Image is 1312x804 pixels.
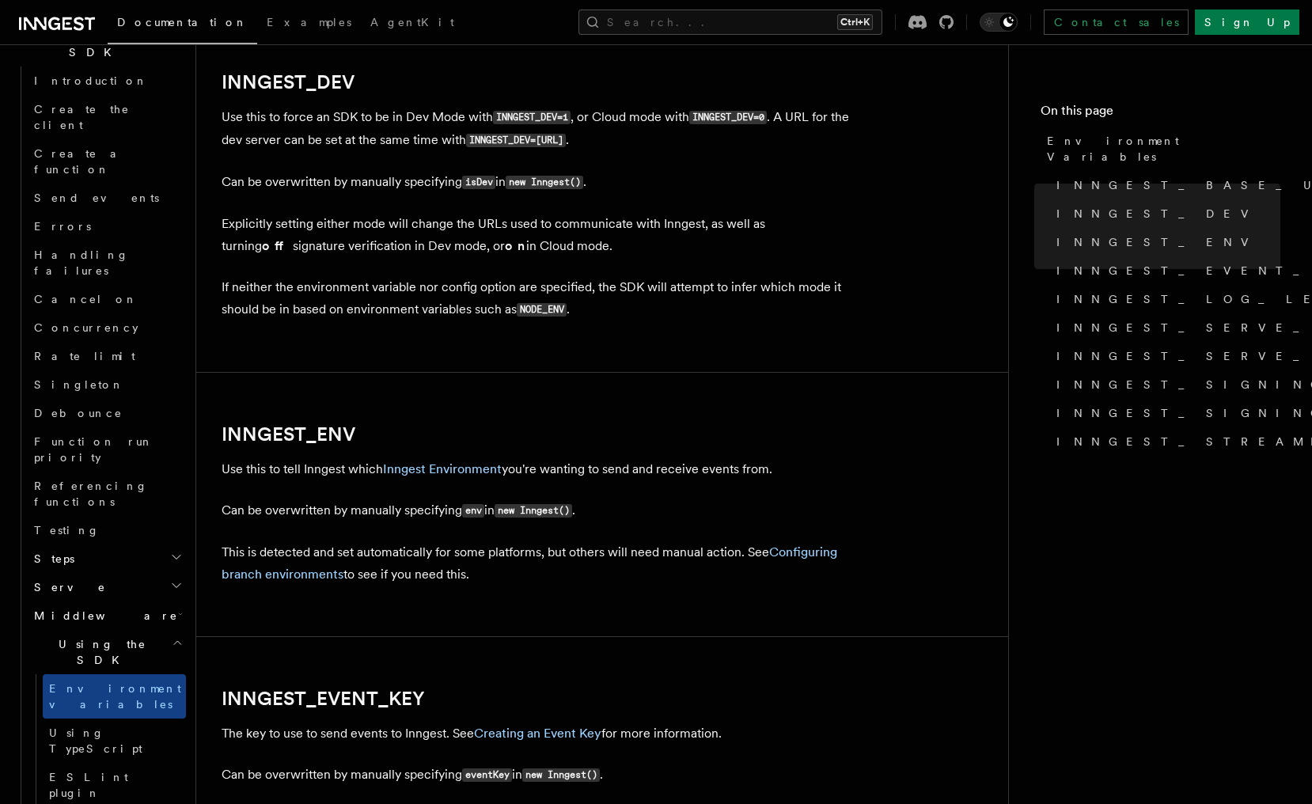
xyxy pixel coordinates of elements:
span: Environment Variables [1047,133,1280,165]
p: This is detected and set automatically for some platforms, but others will need manual action. Se... [222,541,855,586]
a: Referencing functions [28,472,186,516]
p: Use this to tell Inngest which you're wanting to send and receive events from. [222,458,855,480]
span: Rate limit [34,350,135,362]
a: Debounce [28,399,186,427]
a: INNGEST_SIGNING_KEY [1050,370,1280,399]
a: Examples [257,5,361,43]
a: Function run priority [28,427,186,472]
button: Steps [28,544,186,573]
span: Send events [34,192,159,204]
strong: off [262,238,293,253]
span: Create a function [34,147,128,176]
span: Concurrency [34,321,138,334]
code: INNGEST_DEV=0 [689,111,767,124]
a: Environment variables [43,674,186,719]
code: eventKey [462,768,512,782]
p: Can be overwritten by manually specifying in . [222,171,855,194]
span: Singleton [34,378,124,391]
span: Referencing functions [34,480,148,508]
a: INNGEST_SIGNING_KEY_FALLBACK [1050,399,1280,427]
span: ESLint plugin [49,771,128,799]
p: Can be overwritten by manually specifying in . [222,499,855,522]
code: INNGEST_DEV=1 [493,111,571,124]
code: new Inngest() [522,768,600,782]
a: Errors [28,212,186,241]
span: Middleware [28,608,178,624]
a: Using TypeScript [43,719,186,763]
span: Handling failures [34,248,129,277]
a: INNGEST_BASE_URL [1050,171,1280,199]
a: Rate limit [28,342,186,370]
span: Using TypeScript [49,726,142,755]
p: If neither the environment variable nor config option are specified, the SDK will attempt to infe... [222,276,855,321]
a: INNGEST_SERVE_PATH [1050,342,1280,370]
span: AgentKit [370,16,454,28]
code: NODE_ENV [517,303,567,317]
code: new Inngest() [506,176,583,189]
code: env [462,504,484,518]
p: Explicitly setting either mode will change the URLs used to communicate with Inngest, as well as ... [222,213,855,257]
span: INNGEST_ENV [1056,234,1258,250]
a: Create a function [28,139,186,184]
button: Using the SDK [28,630,186,674]
span: Introduction [34,74,148,87]
button: Serve [28,573,186,601]
code: new Inngest() [495,504,572,518]
a: INNGEST_STREAMING [1050,427,1280,456]
a: Introduction [28,66,186,95]
a: Singleton [28,370,186,399]
span: Create the client [34,103,130,131]
p: The key to use to send events to Inngest. See for more information. [222,722,855,745]
span: Documentation [117,16,248,28]
a: INNGEST_SERVE_HOST [1050,313,1280,342]
span: Examples [267,16,351,28]
button: TypeScript SDK [13,22,186,66]
a: INNGEST_EVENT_KEY [1050,256,1280,285]
a: Create the client [28,95,186,139]
a: Inngest Environment [383,461,502,476]
span: Errors [34,220,91,233]
a: INNGEST_ENV [1050,228,1280,256]
a: Send events [28,184,186,212]
code: INNGEST_DEV=[URL] [466,134,566,147]
a: INNGEST_DEV [222,71,355,93]
a: INNGEST_ENV [222,423,355,446]
span: Serve [28,579,106,595]
code: isDev [462,176,495,189]
a: Testing [28,516,186,544]
a: Cancel on [28,285,186,313]
a: Sign Up [1195,9,1299,35]
a: Concurrency [28,313,186,342]
span: Cancel on [34,293,138,305]
strong: on [505,238,526,253]
span: Environment variables [49,682,181,711]
p: Use this to force an SDK to be in Dev Mode with , or Cloud mode with . A URL for the dev server c... [222,106,855,152]
span: INNGEST_DEV [1056,206,1258,222]
span: Debounce [34,407,123,419]
span: Testing [34,524,100,537]
button: Middleware [28,601,186,630]
a: Configuring branch environments [222,544,837,582]
kbd: Ctrl+K [837,14,873,30]
p: Can be overwritten by manually specifying in . [222,764,855,787]
a: Handling failures [28,241,186,285]
button: Search...Ctrl+K [578,9,882,35]
span: TypeScript SDK [13,28,171,60]
a: Creating an Event Key [474,726,601,741]
a: INNGEST_LOG_LEVEL [1050,285,1280,313]
h4: On this page [1041,101,1280,127]
a: AgentKit [361,5,464,43]
a: Documentation [108,5,257,44]
a: Environment Variables [1041,127,1280,171]
button: Toggle dark mode [980,13,1018,32]
a: INNGEST_EVENT_KEY [222,688,425,710]
a: INNGEST_DEV [1050,199,1280,228]
a: Contact sales [1044,9,1189,35]
span: Using the SDK [28,636,172,668]
span: Function run priority [34,435,154,464]
span: Steps [28,551,74,567]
